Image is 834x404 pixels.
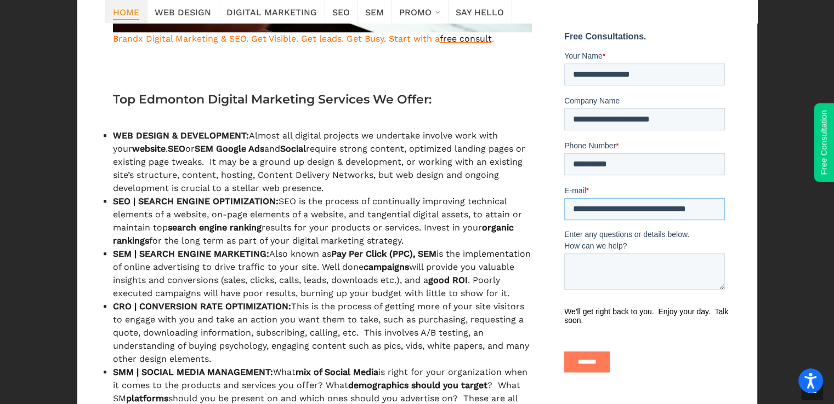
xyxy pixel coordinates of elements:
[113,300,532,366] li: This is the process of getting more of your site visitors to engage with you and take an action y...
[168,143,185,154] strong: SEO
[113,249,269,259] strong: SEM | SEARCH ENGINE MARKETING:
[195,143,264,154] strong: SEM Google Ads
[113,222,514,246] strong: organic rankings
[132,143,166,154] strong: website
[113,92,432,107] strong: Top Edmonton Digital Marketing Services We Offer:
[348,380,487,390] strong: demographics should you target
[331,249,436,259] strong: Pay Per Click (PPC), SEM
[113,32,532,45] p: Brandx Digital Marketing & SEO. Get Visible. Get leads. Get Busy. Start with a .
[332,4,350,19] span: SEO
[126,393,168,403] strong: platforms
[113,247,532,300] li: Also known as is the implementation of online advertising to drive traffic to your site. Well don...
[113,130,249,141] strong: WEB DESIGN & DEVELOPMENT:
[364,262,409,272] strong: campaigns
[280,143,306,154] strong: Social
[113,129,532,195] li: Almost all digital projects we undertake involve work with your . or and require strong content, ...
[440,33,492,44] a: free consult
[296,367,378,377] strong: mix of Social Media
[113,301,291,311] strong: CRO | CONVERSION RATE OPTIMIZATION:
[399,4,432,19] span: Promo
[365,4,384,19] span: SEM
[113,4,139,19] span: Home
[113,367,273,377] strong: SMM | SOCIAL MEDIA MANAGEMENT:
[155,4,211,19] span: Web Design
[226,4,317,19] span: Digital Marketing
[113,195,532,247] li: SEO is the process of continually improving technical elements of a website, on-page elements of ...
[428,275,468,285] strong: good ROI
[456,4,504,19] span: Say Hello
[168,222,262,233] strong: search engine ranking
[113,196,279,206] strong: SEO | SEARCH ENGINE OPTIMIZATION:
